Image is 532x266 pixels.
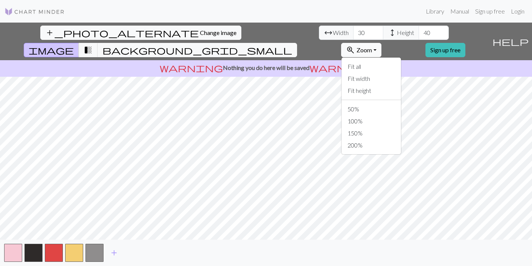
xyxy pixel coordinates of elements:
span: Width [333,28,349,37]
span: background_grid_small [102,45,292,55]
span: transition_fade [84,45,93,55]
span: Height [397,28,414,37]
span: warning [160,62,223,73]
a: Sign up free [425,43,465,57]
button: Zoom [341,43,381,57]
span: add [110,248,119,258]
button: Fit height [341,85,401,97]
span: arrow_range [324,27,333,38]
button: 50% [341,103,401,115]
span: image [29,45,74,55]
button: Add color [105,246,123,260]
a: Sign up free [472,4,508,19]
button: Help [489,23,532,60]
img: Logo [5,7,65,16]
span: help [492,36,529,47]
span: warning [309,62,373,73]
button: 150% [341,127,401,139]
span: height [388,27,397,38]
a: Manual [447,4,472,19]
span: zoom_in [346,45,355,55]
button: 200% [341,139,401,151]
a: Library [423,4,447,19]
span: add_photo_alternate [45,27,199,38]
span: Zoom [357,46,372,53]
button: 100% [341,115,401,127]
span: Change image [200,29,236,36]
button: Change image [40,26,241,40]
button: Fit width [341,73,401,85]
p: Nothing you do here will be saved [3,63,529,72]
a: Login [508,4,527,19]
button: Fit all [341,61,401,73]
